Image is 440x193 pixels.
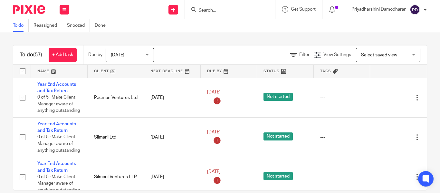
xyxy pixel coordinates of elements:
[320,69,331,73] span: Tags
[263,132,293,140] span: Not started
[37,82,76,93] a: Year End Accounts and Tax Return
[88,117,144,157] td: Silmaril Ltd
[37,122,76,133] a: Year End Accounts and Tax Return
[20,52,42,58] h1: To do
[291,7,316,12] span: Get Support
[95,19,110,32] a: Done
[207,90,221,95] span: [DATE]
[67,19,90,32] a: Snoozed
[263,172,293,180] span: Not started
[37,135,80,153] span: 0 of 5 · Make Client Manager aware of anything outstanding
[144,78,201,117] td: [DATE]
[263,93,293,101] span: Not started
[13,19,29,32] a: To do
[351,6,407,13] p: Priyadharshini Damodharan
[88,78,144,117] td: Pacman Ventures Ltd
[37,175,80,192] span: 0 of 5 · Make Client Manager aware of anything outstanding
[207,130,221,134] span: [DATE]
[13,5,45,14] img: Pixie
[198,8,256,14] input: Search
[320,94,364,101] div: ---
[88,52,102,58] p: Due by
[299,53,310,57] span: Filter
[320,134,364,140] div: ---
[144,117,201,157] td: [DATE]
[37,95,80,113] span: 0 of 5 · Make Client Manager aware of anything outstanding
[33,52,42,57] span: (57)
[410,5,420,15] img: svg%3E
[33,19,62,32] a: Reassigned
[320,174,364,180] div: ---
[323,53,351,57] span: View Settings
[49,48,77,62] a: + Add task
[207,169,221,174] span: [DATE]
[361,53,397,57] span: Select saved view
[111,53,124,57] span: [DATE]
[37,161,76,172] a: Year End Accounts and Tax Return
